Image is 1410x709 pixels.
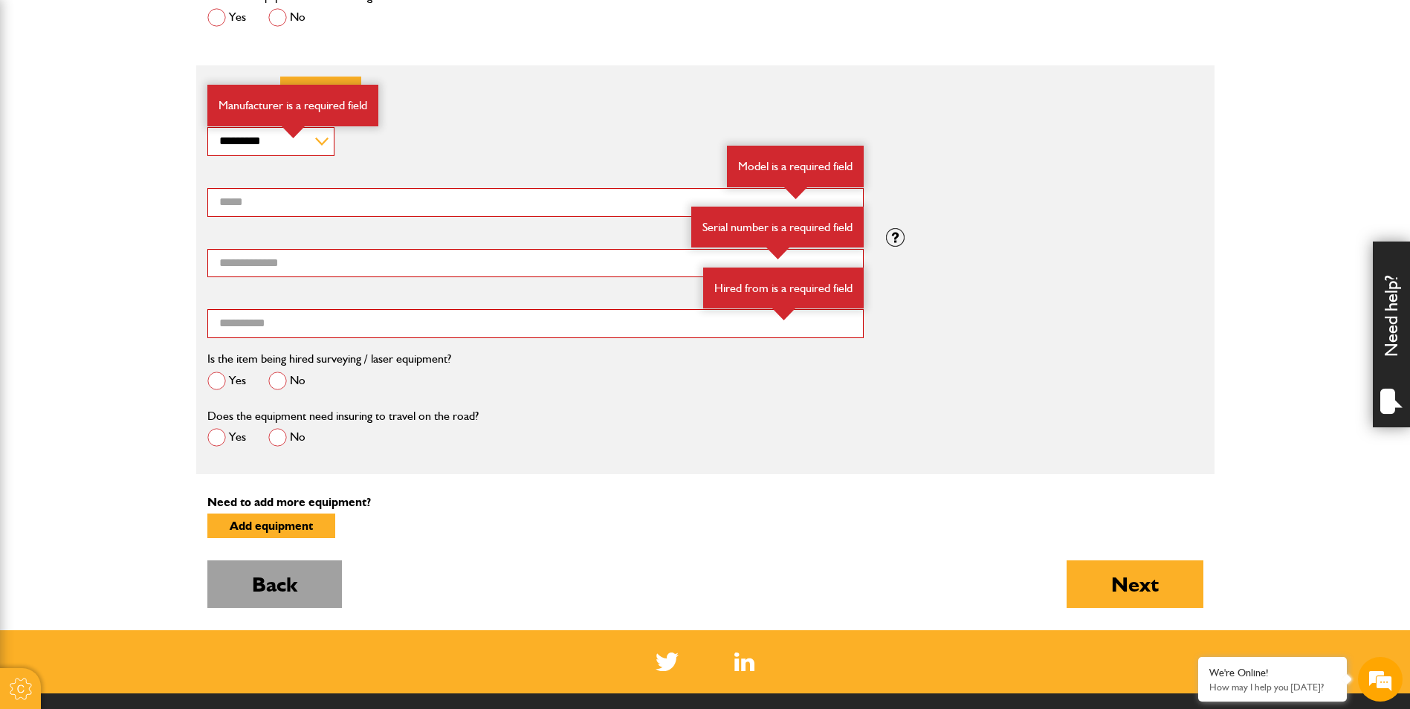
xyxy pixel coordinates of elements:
[207,8,246,27] label: Yes
[1067,560,1203,608] button: Next
[207,514,335,538] button: Add equipment
[207,372,246,390] label: Yes
[207,496,1203,508] p: Need to add more equipment?
[784,187,807,199] img: error-box-arrow.svg
[268,372,305,390] label: No
[766,247,789,259] img: error-box-arrow.svg
[207,110,864,122] label: Manufacturer
[207,77,864,101] p: Equipment
[268,428,305,447] label: No
[772,308,795,320] img: error-box-arrow.svg
[268,8,305,27] label: No
[1209,682,1336,693] p: How may I help you today?
[727,146,864,187] div: Model is a required field
[207,85,378,126] div: Manufacturer is a required field
[207,353,451,365] label: Is the item being hired surveying / laser equipment?
[656,653,679,671] img: Twitter
[691,207,864,248] div: Serial number is a required field
[282,126,305,138] img: error-box-arrow.svg
[207,410,479,422] label: Does the equipment need insuring to travel on the road?
[1373,242,1410,427] div: Need help?
[280,77,361,101] button: Delete
[1209,667,1336,679] div: We're Online!
[207,560,342,608] button: Back
[734,653,754,671] img: Linked In
[703,268,864,309] div: Hired from is a required field
[265,82,272,96] span: 2
[734,653,754,671] a: LinkedIn
[207,428,246,447] label: Yes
